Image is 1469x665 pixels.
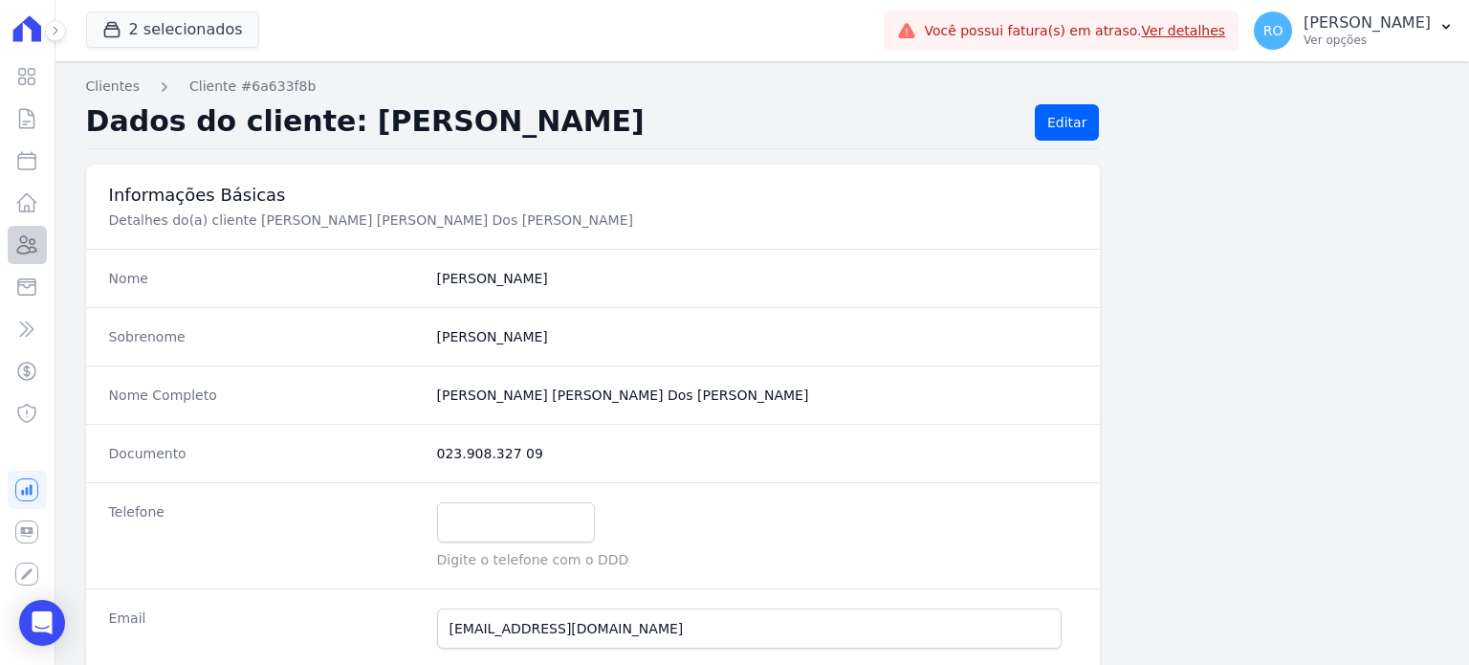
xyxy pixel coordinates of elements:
[86,77,140,97] a: Clientes
[109,184,1078,207] h3: Informações Básicas
[109,609,422,649] dt: Email
[1239,4,1469,57] button: RO [PERSON_NAME] Ver opções
[86,104,1020,141] h2: Dados do cliente: [PERSON_NAME]
[437,550,1078,569] p: Digite o telefone com o DDD
[19,600,65,646] div: Open Intercom Messenger
[109,444,422,463] dt: Documento
[109,502,422,569] dt: Telefone
[437,327,1078,346] dd: [PERSON_NAME]
[109,211,752,230] p: Detalhes do(a) cliente [PERSON_NAME] [PERSON_NAME] Dos [PERSON_NAME]
[437,444,1078,463] dd: 023.908.327 09
[189,77,316,97] a: Cliente #6a633f8b
[924,21,1225,41] span: Você possui fatura(s) em atraso.
[1304,13,1431,33] p: [PERSON_NAME]
[1263,24,1283,37] span: RO
[109,327,422,346] dt: Sobrenome
[1142,23,1226,38] a: Ver detalhes
[86,77,1438,97] nav: Breadcrumb
[1304,33,1431,48] p: Ver opções
[86,11,259,48] button: 2 selecionados
[109,269,422,288] dt: Nome
[109,386,422,405] dt: Nome Completo
[1035,104,1099,141] a: Editar
[437,386,1078,405] dd: [PERSON_NAME] [PERSON_NAME] Dos [PERSON_NAME]
[437,269,1078,288] dd: [PERSON_NAME]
